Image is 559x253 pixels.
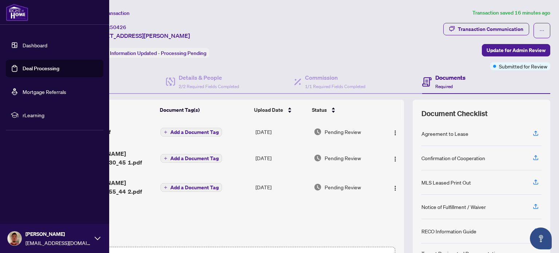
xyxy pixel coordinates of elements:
th: Upload Date [251,100,309,120]
span: Add a Document Tag [170,156,219,161]
img: Logo [392,156,398,162]
button: Open asap [530,228,552,249]
span: 148 [PERSON_NAME] Ave_[DATE] 17_55_44 2.pdf [67,178,155,196]
div: MLS Leased Print Out [421,178,471,186]
button: Add a Document Tag [160,183,222,192]
th: (3) File Name [63,100,157,120]
h4: Documents [435,73,465,82]
a: Deal Processing [23,65,59,72]
span: plus [164,157,167,160]
div: Confirmation of Cooperation [421,154,485,162]
span: rLearning [23,111,98,119]
span: Add a Document Tag [170,130,219,135]
button: Logo [389,181,401,193]
img: Profile Icon [8,232,21,245]
span: [PERSON_NAME] [25,230,91,238]
span: Pending Review [325,128,361,136]
span: Submitted for Review [499,62,547,70]
button: Transaction Communication [443,23,529,35]
img: Logo [392,185,398,191]
span: Update for Admin Review [487,44,546,56]
span: Status [312,106,327,114]
img: Document Status [314,154,322,162]
td: [DATE] [253,173,311,202]
span: plus [164,130,167,134]
span: 50426 [110,24,126,31]
span: View Transaction [91,10,130,16]
span: Document Checklist [421,108,488,119]
span: Add a Document Tag [170,185,219,190]
span: Required [435,84,453,89]
div: RECO Information Guide [421,227,476,235]
img: logo [6,4,28,21]
div: Status: [90,48,209,58]
img: Document Status [314,183,322,191]
th: Status [309,100,381,120]
img: Document Status [314,128,322,136]
a: Mortgage Referrals [23,88,66,95]
article: Transaction saved 16 minutes ago [472,9,550,17]
button: Logo [389,126,401,138]
span: Information Updated - Processing Pending [110,50,206,56]
span: ellipsis [539,28,544,33]
div: Notice of Fulfillment / Waiver [421,203,486,211]
button: Update for Admin Review [482,44,550,56]
span: Pending Review [325,183,361,191]
button: Logo [389,152,401,164]
span: 1/1 Required Fields Completed [305,84,365,89]
a: Dashboard [23,42,47,48]
span: plus [164,186,167,189]
button: Add a Document Tag [160,128,222,137]
td: [DATE] [253,120,311,143]
button: Add a Document Tag [160,154,222,163]
span: Upload Date [254,106,283,114]
div: Agreement to Lease [421,130,468,138]
span: [EMAIL_ADDRESS][DOMAIN_NAME] [25,239,91,247]
span: 2/2 Required Fields Completed [179,84,239,89]
h4: Commission [305,73,365,82]
span: 148 [PERSON_NAME] Ave_[DATE] 20_30_45 1.pdf [67,149,155,167]
button: Add a Document Tag [160,127,222,137]
img: Logo [392,130,398,136]
div: Transaction Communication [458,23,523,35]
span: Pending Review [325,154,361,162]
th: Document Tag(s) [157,100,251,120]
span: [STREET_ADDRESS][PERSON_NAME] [90,31,190,40]
h4: Details & People [179,73,239,82]
td: [DATE] [253,143,311,173]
